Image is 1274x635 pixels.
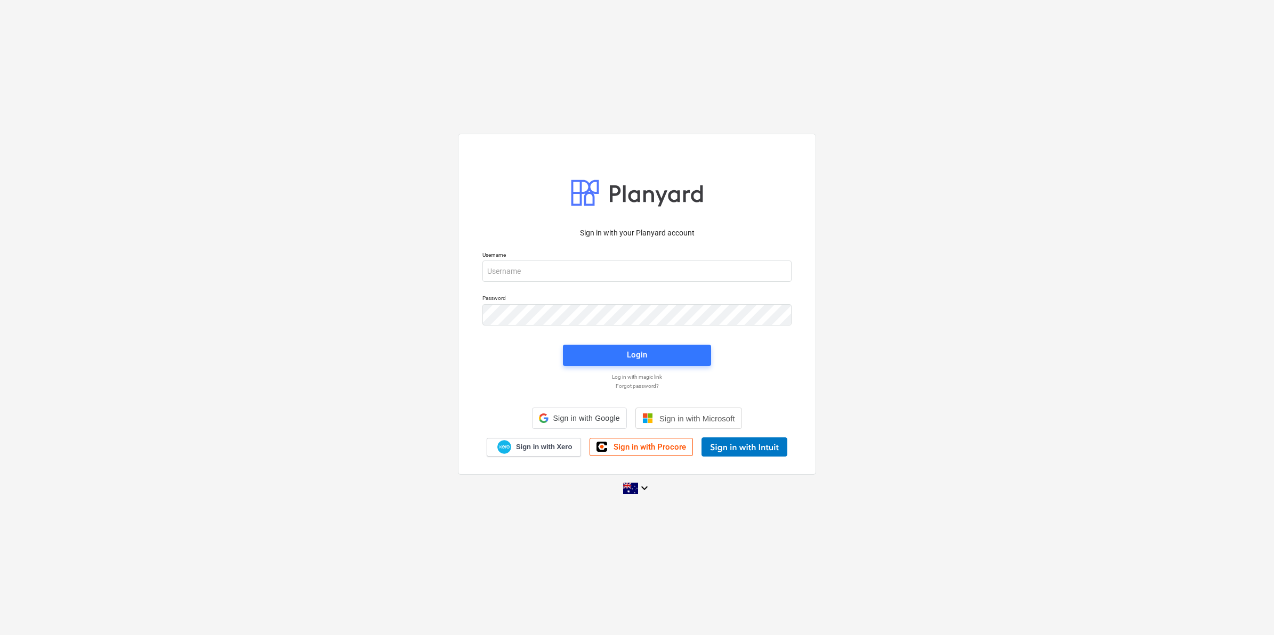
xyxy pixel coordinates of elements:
input: Username [482,260,792,282]
a: Sign in with Xero [487,438,582,457]
p: Sign in with your Planyard account [482,227,792,239]
button: Login [563,345,711,366]
span: Sign in with Google [553,414,619,422]
a: Forgot password? [477,382,797,389]
p: Username [482,251,792,260]
img: Microsoft logo [642,413,653,424]
span: Sign in with Microsoft [659,414,735,423]
p: Password [482,295,792,304]
div: Login [627,348,647,362]
img: Xero logo [497,440,511,454]
i: keyboard_arrow_down [638,482,651,494]
div: Sign in with Google [532,408,626,429]
span: Sign in with Procore [614,442,686,452]
a: Log in with magic link [477,373,797,380]
span: Sign in with Xero [516,442,572,452]
a: Sign in with Procore [590,438,693,456]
